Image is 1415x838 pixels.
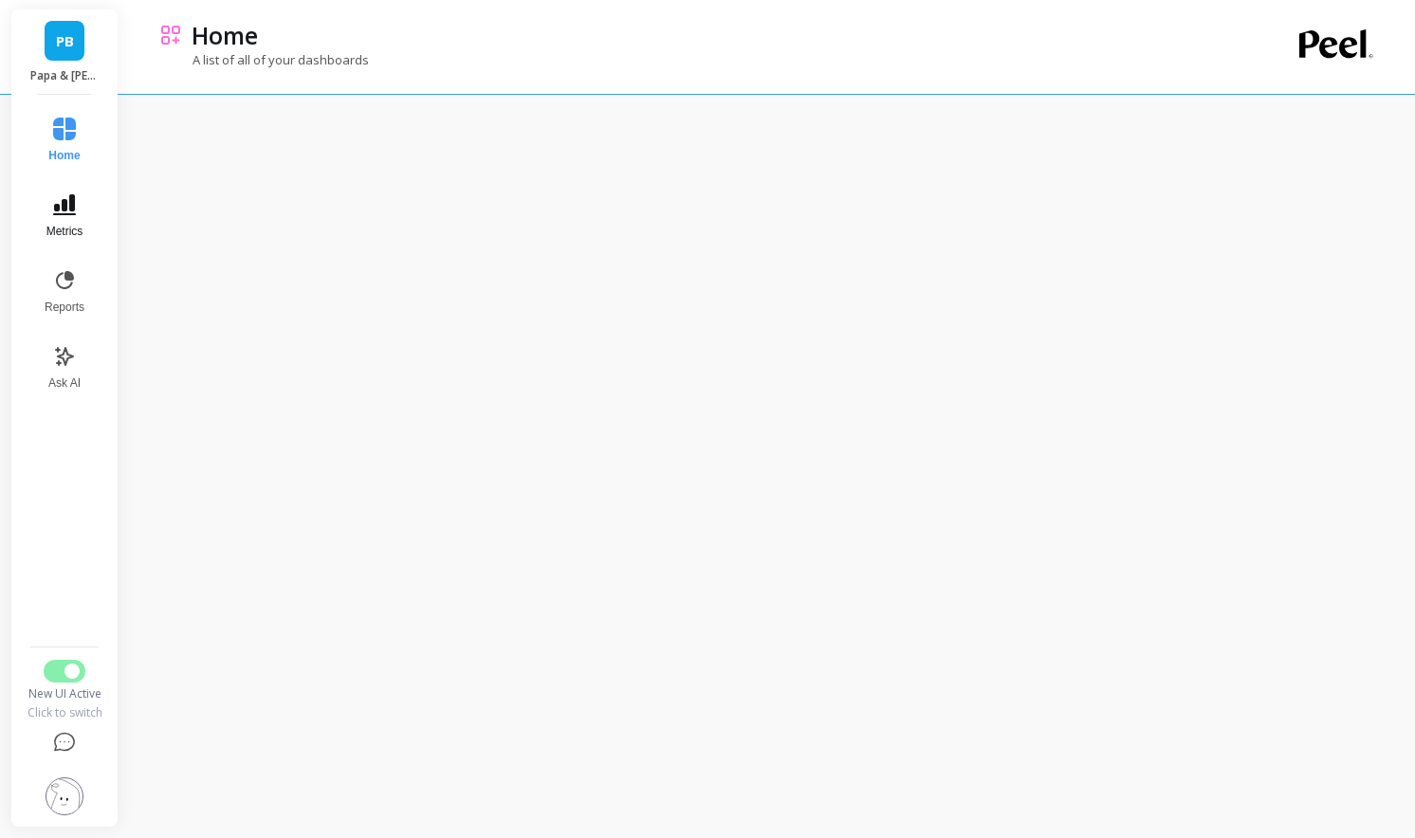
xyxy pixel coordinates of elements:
[48,148,80,163] span: Home
[33,106,96,174] button: Home
[46,224,83,239] span: Metrics
[192,19,258,51] p: Home
[159,51,369,68] p: A list of all of your dashboards
[33,182,96,250] button: Metrics
[26,705,103,720] div: Click to switch
[159,24,182,46] img: header icon
[26,766,103,827] button: Settings
[45,300,84,315] span: Reports
[48,375,81,391] span: Ask AI
[56,30,74,52] span: PB
[44,660,85,683] button: Switch to Legacy UI
[26,686,103,701] div: New UI Active
[26,720,103,766] button: Help
[33,258,96,326] button: Reports
[46,777,83,815] img: profile picture
[30,68,100,83] p: Papa & Barkley
[33,334,96,402] button: Ask AI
